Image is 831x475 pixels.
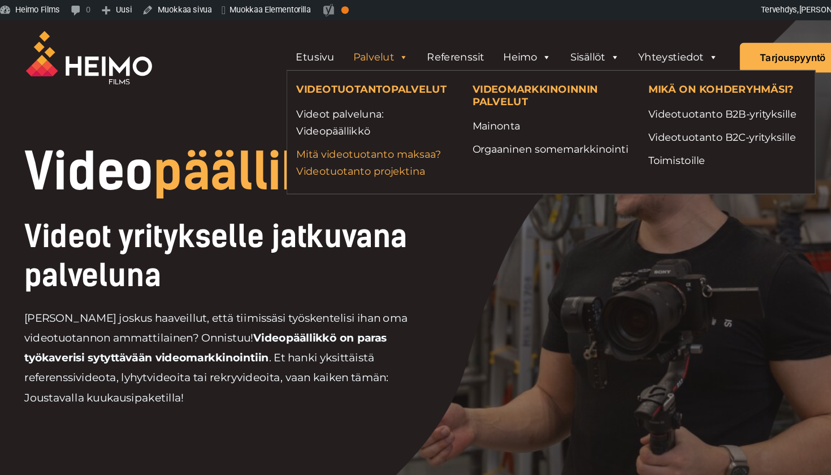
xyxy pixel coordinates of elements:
h4: VIDEOMARKKINOINNIN PALVELUT [448,75,589,99]
div: OK [331,6,337,12]
aside: Header Widget 1 [276,40,682,63]
a: Tarjouspyyntö [688,38,783,65]
a: Yhteystiedot [588,40,677,63]
h4: MIKÄ ON KOHDERYHMÄSI? [606,75,747,88]
a: Heimo [468,40,527,63]
span: Videot yritykselle jatkuvana palveluna [46,196,389,264]
h4: VIDEOTUOTANTOPALVELUT [291,75,431,88]
a: Referenssit [399,40,468,63]
h1: Video [46,131,492,176]
p: Videopäällikköä hyödyntäneitä asiakkaitamme [23,446,808,456]
a: Videotuotanto B2B-yrityksille [606,94,747,110]
img: Heimo Filmsin logo [48,28,161,76]
a: Videot palveluna: Videopäällikkö [291,94,431,125]
a: Orgaaninen somemarkkinointi [448,126,589,141]
span: Muokkaa Elementorilla [231,5,304,13]
a: Palvelut [333,40,399,63]
a: Mainonta [448,105,589,120]
a: Etusivu [282,40,333,63]
span: päällikkö [162,127,352,181]
a: Videotuotanto B2C-yrityksille [606,115,747,131]
strong: Videopäällikkö on paras työkaverisi sytyttävään videomarkkinointiin [46,297,371,326]
span: [PERSON_NAME] [741,5,795,13]
a: Sisällöt [527,40,588,63]
p: [PERSON_NAME] joskus haaveillut, että tiimissäsi työskentelisi ihan oma videotuotannon ammattilai... [46,277,415,366]
a: Toimistoille [606,136,747,152]
a: Mitä videotuotanto maksaa?Videotuotanto projektina [291,131,431,161]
